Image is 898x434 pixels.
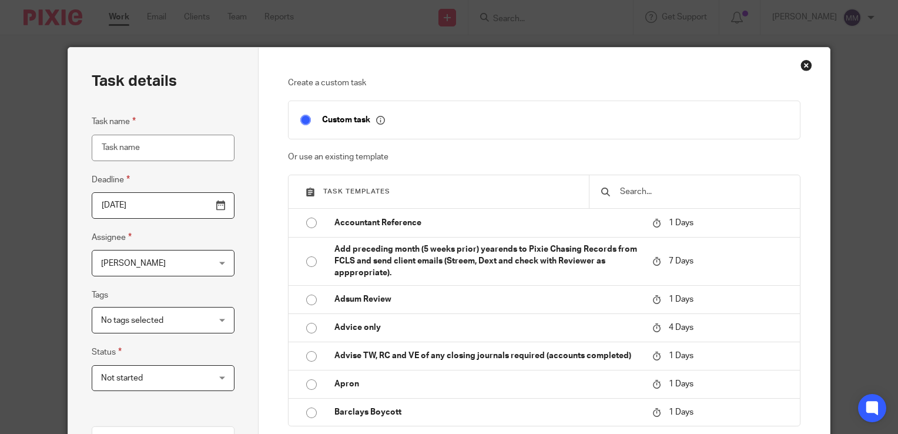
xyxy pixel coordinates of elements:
[288,151,801,163] p: Or use an existing template
[669,380,693,388] span: 1 Days
[669,323,693,332] span: 4 Days
[800,59,812,71] div: Close this dialog window
[334,217,641,229] p: Accountant Reference
[92,289,108,301] label: Tags
[101,374,143,382] span: Not started
[669,352,693,360] span: 1 Days
[334,378,641,390] p: Apron
[288,77,801,89] p: Create a custom task
[92,135,234,161] input: Task name
[92,345,122,359] label: Status
[669,408,693,416] span: 1 Days
[92,173,130,186] label: Deadline
[92,115,136,128] label: Task name
[92,192,234,219] input: Pick a date
[669,295,693,303] span: 1 Days
[334,293,641,305] p: Adsum Review
[92,71,177,91] h2: Task details
[669,219,693,227] span: 1 Days
[334,243,641,279] p: Add preceding month (5 weeks prior) yearends to Pixie Chasing Records from FCLS and send client e...
[669,257,693,265] span: 7 Days
[334,350,641,362] p: Advise TW, RC and VE of any closing journals required (accounts completed)
[334,406,641,418] p: Barclays Boycott
[101,259,166,268] span: [PERSON_NAME]
[619,185,788,198] input: Search...
[322,115,385,125] p: Custom task
[92,231,132,244] label: Assignee
[334,322,641,333] p: Advice only
[323,188,390,195] span: Task templates
[101,316,163,325] span: No tags selected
